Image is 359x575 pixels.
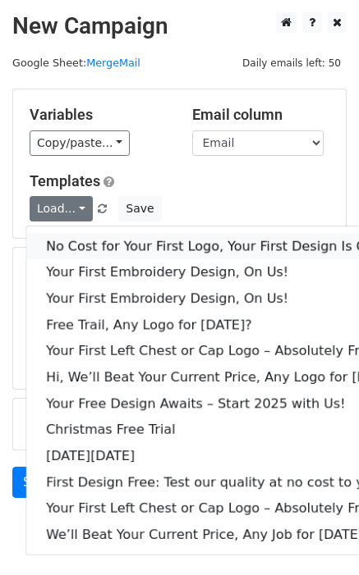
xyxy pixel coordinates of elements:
a: Templates [30,172,100,189]
h5: Email column [192,106,330,124]
h5: Variables [30,106,168,124]
button: Save [118,196,161,221]
a: MergeMail [86,57,140,69]
a: Load... [30,196,93,221]
a: Copy/paste... [30,130,130,156]
a: Send [12,467,67,498]
span: Daily emails left: 50 [237,54,347,72]
small: Google Sheet: [12,57,140,69]
h2: New Campaign [12,12,347,40]
a: Daily emails left: 50 [237,57,347,69]
iframe: Chat Widget [277,496,359,575]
